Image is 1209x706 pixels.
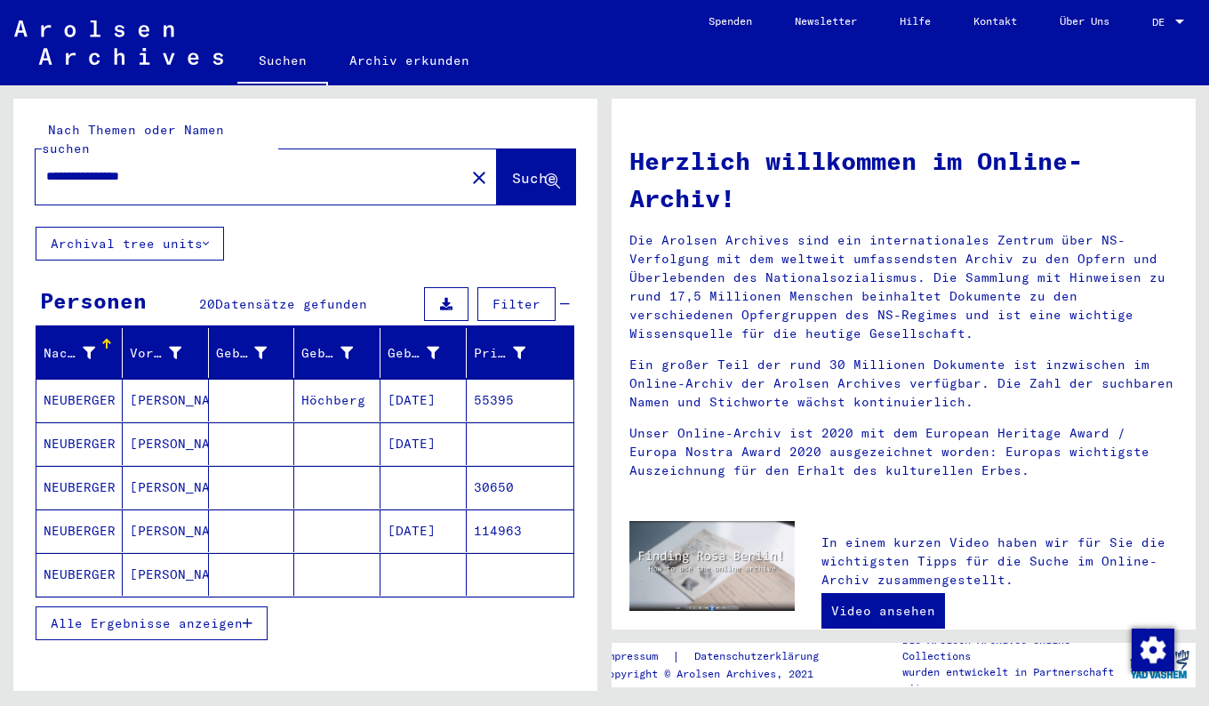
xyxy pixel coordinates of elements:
[380,328,467,378] mat-header-cell: Geburtsdatum
[215,296,367,312] span: Datensätze gefunden
[130,339,208,367] div: Vorname
[629,231,1178,343] p: Die Arolsen Archives sind ein internationales Zentrum über NS-Verfolgung mit dem weltweit umfasse...
[821,534,1178,590] p: In einem kurzen Video haben wir für Sie die wichtigsten Tipps für die Suche im Online-Archiv zusa...
[123,466,209,509] mat-cell: [PERSON_NAME]
[474,344,525,363] div: Prisoner #
[36,379,123,421] mat-cell: NEUBERGER
[36,422,123,465] mat-cell: NEUBERGER
[388,344,439,363] div: Geburtsdatum
[216,344,268,363] div: Geburtsname
[130,344,181,363] div: Vorname
[51,615,243,631] span: Alle Ergebnisse anzeigen
[602,647,672,666] a: Impressum
[602,666,840,682] p: Copyright © Arolsen Archives, 2021
[380,379,467,421] mat-cell: [DATE]
[629,424,1178,480] p: Unser Online-Archiv ist 2020 mit dem European Heritage Award / Europa Nostra Award 2020 ausgezeic...
[294,328,380,378] mat-header-cell: Geburt‏
[380,422,467,465] mat-cell: [DATE]
[468,167,490,189] mat-icon: close
[294,379,380,421] mat-cell: Höchberg
[237,39,328,85] a: Suchen
[44,339,122,367] div: Nachname
[380,509,467,552] mat-cell: [DATE]
[36,553,123,596] mat-cell: NEUBERGER
[1132,629,1174,671] img: Zustimmung ändern
[301,344,353,363] div: Geburt‏
[477,287,556,321] button: Filter
[388,339,466,367] div: Geburtsdatum
[123,509,209,552] mat-cell: [PERSON_NAME]
[629,356,1178,412] p: Ein großer Teil der rund 30 Millionen Dokumente ist inzwischen im Online-Archiv der Arolsen Archi...
[123,553,209,596] mat-cell: [PERSON_NAME]
[629,142,1178,217] h1: Herzlich willkommen im Online-Archiv!
[492,296,540,312] span: Filter
[123,422,209,465] mat-cell: [PERSON_NAME]
[1152,16,1172,28] span: DE
[36,509,123,552] mat-cell: NEUBERGER
[328,39,491,82] a: Archiv erkunden
[467,466,573,509] mat-cell: 30650
[301,339,380,367] div: Geburt‏
[902,664,1123,696] p: wurden entwickelt in Partnerschaft mit
[497,149,575,205] button: Suche
[36,606,268,640] button: Alle Ergebnisse anzeigen
[629,521,795,611] img: video.jpg
[216,339,294,367] div: Geburtsname
[467,328,573,378] mat-header-cell: Prisoner #
[199,296,215,312] span: 20
[36,328,123,378] mat-header-cell: Nachname
[14,20,223,65] img: Arolsen_neg.svg
[1126,642,1193,686] img: yv_logo.png
[123,379,209,421] mat-cell: [PERSON_NAME]
[602,647,840,666] div: |
[467,379,573,421] mat-cell: 55395
[512,169,556,187] span: Suche
[902,632,1123,664] p: Die Arolsen Archives Online-Collections
[821,593,945,629] a: Video ansehen
[42,122,224,156] mat-label: Nach Themen oder Namen suchen
[36,466,123,509] mat-cell: NEUBERGER
[209,328,295,378] mat-header-cell: Geburtsname
[40,285,147,317] div: Personen
[461,159,497,195] button: Clear
[44,344,95,363] div: Nachname
[123,328,209,378] mat-header-cell: Vorname
[474,339,552,367] div: Prisoner #
[467,509,573,552] mat-cell: 114963
[36,227,224,261] button: Archival tree units
[680,647,840,666] a: Datenschutzerklärung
